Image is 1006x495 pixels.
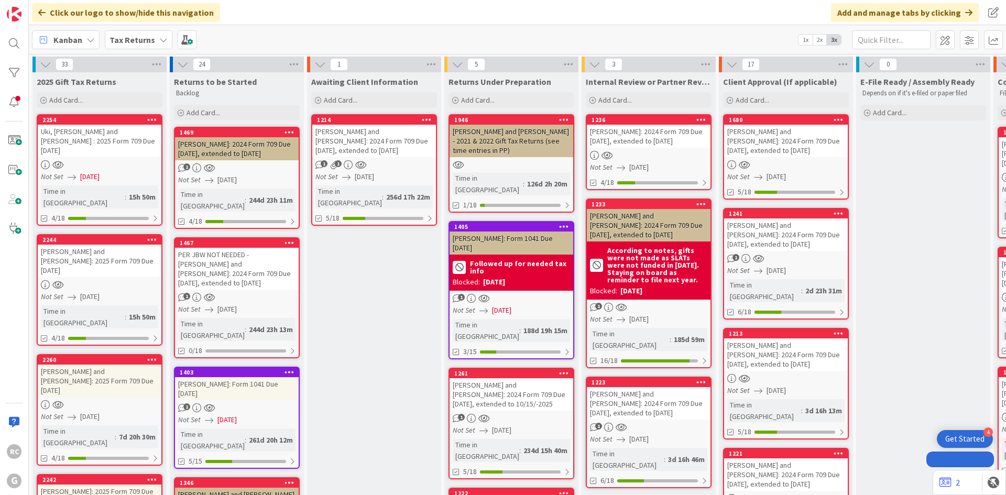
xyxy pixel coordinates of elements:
[483,277,505,288] div: [DATE]
[738,306,751,317] span: 6/18
[519,445,521,456] span: :
[38,355,161,365] div: 2260
[32,3,220,22] div: Click our logo to show/hide this navigation
[42,236,161,244] div: 2244
[178,318,245,341] div: Time in [GEOGRAPHIC_DATA]
[312,115,436,157] div: 1214[PERSON_NAME] and [PERSON_NAME]: 2024 Form 709 Due [DATE], extended to [DATE]
[587,209,710,241] div: [PERSON_NAME] and [PERSON_NAME]: 2024 Form 709 Due [DATE], extended to [DATE]
[600,475,614,486] span: 6/18
[724,209,848,218] div: 1241
[724,329,848,338] div: 1213
[607,247,707,283] b: According to notes, gifts were not made as SLATs were not funded in [DATE]. Staying on board as r...
[586,76,712,87] span: Internal Review or Partner Review
[189,216,202,227] span: 4/18
[110,35,155,45] b: Tax Returns
[326,213,340,224] span: 5/18
[724,329,848,371] div: 1213[PERSON_NAME] and [PERSON_NAME]: 2024 Form 709 Due [DATE], extended to [DATE]
[175,478,299,488] div: 1346
[245,324,246,335] span: :
[178,304,201,314] i: Not Set
[592,379,710,386] div: 1223
[41,172,63,181] i: Not Set
[41,185,125,208] div: Time in [GEOGRAPHIC_DATA]
[217,174,237,185] span: [DATE]
[873,108,906,117] span: Add Card...
[175,368,299,377] div: 1403
[736,95,769,105] span: Add Card...
[245,194,246,206] span: :
[180,129,299,136] div: 1469
[453,305,475,315] i: Not Set
[461,95,495,105] span: Add Card...
[80,291,100,302] span: [DATE]
[37,76,116,87] span: 2025 Gift Tax Returns
[450,222,573,232] div: 1405
[724,115,848,125] div: 1680
[317,116,436,124] div: 1214
[983,427,993,437] div: 4
[175,128,299,160] div: 1469[PERSON_NAME]: 2024 Form 709 Due [DATE], extended to [DATE]
[382,191,384,203] span: :
[312,115,436,125] div: 1214
[189,345,202,356] span: 0/18
[450,369,573,378] div: 1261
[183,293,190,300] span: 1
[42,356,161,364] div: 2260
[852,30,931,49] input: Quick Filter...
[38,115,161,125] div: 2254
[600,355,618,366] span: 16/18
[767,171,786,182] span: [DATE]
[175,238,299,290] div: 1467PER JBW NOT NEEDED - [PERSON_NAME] and [PERSON_NAME]: 2024 Form 709 Due [DATE], extended to [...
[454,116,573,124] div: 1946
[175,248,299,290] div: PER JBW NOT NEEDED - [PERSON_NAME] and [PERSON_NAME]: 2024 Form 709 Due [DATE], extended to [DATE]
[315,185,382,208] div: Time in [GEOGRAPHIC_DATA]
[49,95,83,105] span: Add Card...
[41,292,63,301] i: Not Set
[724,449,848,491] div: 1221[PERSON_NAME] and [PERSON_NAME]: 2024 Form 709 Due [DATE], extended to [DATE]
[183,403,190,410] span: 1
[595,423,602,430] span: 1
[178,189,245,212] div: Time in [GEOGRAPHIC_DATA]
[246,194,296,206] div: 244d 23h 11m
[38,365,161,397] div: [PERSON_NAME] and [PERSON_NAME]: 2025 Form 709 Due [DATE]
[450,369,573,411] div: 1261[PERSON_NAME] and [PERSON_NAME]: 2024 Form 709 Due [DATE], extended to 10/15/-2025
[7,474,21,488] div: G
[178,415,201,424] i: Not Set
[590,328,670,351] div: Time in [GEOGRAPHIC_DATA]
[178,428,245,452] div: Time in [GEOGRAPHIC_DATA]
[595,303,602,310] span: 1
[38,245,161,277] div: [PERSON_NAME] and [PERSON_NAME]: 2025 Form 709 Due [DATE]
[629,434,649,445] span: [DATE]
[449,76,551,87] span: Returns Under Preparation
[803,405,845,416] div: 3d 16h 13m
[519,325,521,336] span: :
[724,115,848,157] div: 1680[PERSON_NAME] and [PERSON_NAME]: 2024 Form 709 Due [DATE], extended to [DATE]
[42,476,161,483] div: 2242
[587,115,710,148] div: 1236[PERSON_NAME]: 2024 Form 709 Due [DATE], extended to [DATE]
[450,115,573,125] div: 1946
[727,399,801,422] div: Time in [GEOGRAPHIC_DATA]
[450,378,573,411] div: [PERSON_NAME] and [PERSON_NAME]: 2024 Form 709 Due [DATE], extended to 10/15/-2025
[454,223,573,230] div: 1405
[521,325,570,336] div: 188d 19h 15m
[605,58,622,71] span: 3
[312,125,436,157] div: [PERSON_NAME] and [PERSON_NAME]: 2024 Form 709 Due [DATE], extended to [DATE]
[524,178,570,190] div: 126d 2h 20m
[453,319,519,342] div: Time in [GEOGRAPHIC_DATA]
[355,171,374,182] span: [DATE]
[115,431,116,443] span: :
[727,172,750,181] i: Not Set
[38,235,161,245] div: 2244
[587,200,710,209] div: 1233
[862,89,984,97] p: Depends on if it's e-filed or paper filed
[38,125,161,157] div: Uki, [PERSON_NAME] and [PERSON_NAME] : 2025 Form 709 Due [DATE]
[671,334,707,345] div: 185d 59m
[180,369,299,376] div: 1403
[587,115,710,125] div: 1236
[126,311,158,323] div: 15h 50m
[664,454,665,465] span: :
[38,235,161,277] div: 2244[PERSON_NAME] and [PERSON_NAME]: 2025 Form 709 Due [DATE]
[590,448,664,471] div: Time in [GEOGRAPHIC_DATA]
[724,458,848,491] div: [PERSON_NAME] and [PERSON_NAME]: 2024 Form 709 Due [DATE], extended to [DATE]
[738,426,751,437] span: 5/18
